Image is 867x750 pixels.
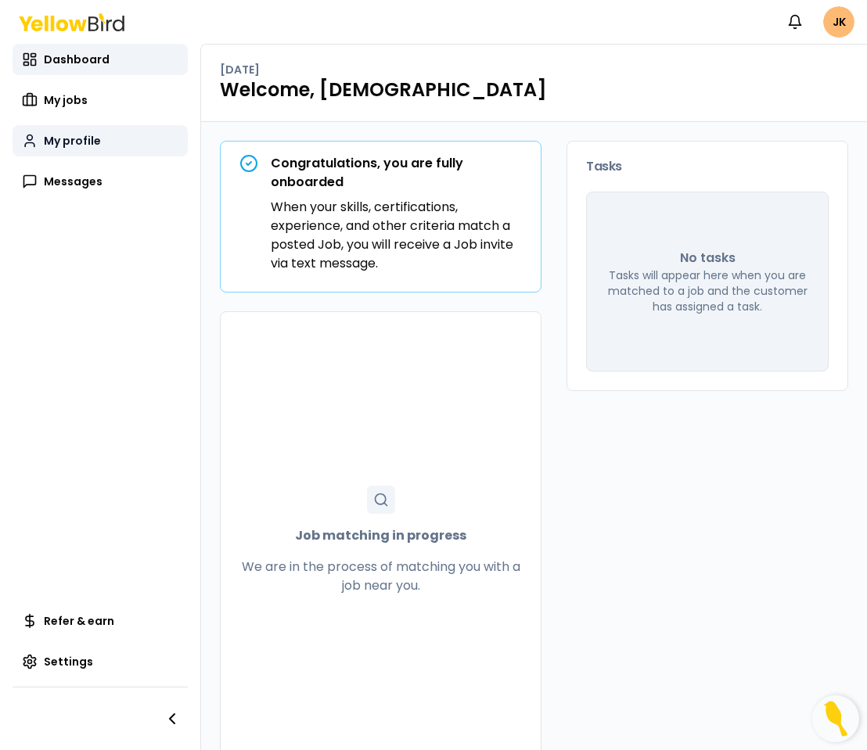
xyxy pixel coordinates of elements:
p: No tasks [680,249,736,267]
a: Refer & earn [13,605,188,637]
h3: Tasks [586,160,829,173]
p: When your skills, certifications, experience, and other criteria match a posted Job, you will rec... [271,198,522,273]
button: Open Resource Center [812,695,859,742]
a: My profile [13,125,188,156]
span: Settings [44,654,93,669]
a: Messages [13,166,188,197]
strong: Job matching in progress [295,526,466,545]
span: Messages [44,174,103,189]
strong: Congratulations, you are fully onboarded [271,154,463,191]
span: My jobs [44,92,88,108]
p: We are in the process of matching you with a job near you. [239,558,522,595]
h1: Welcome, [DEMOGRAPHIC_DATA] [220,77,848,102]
span: My profile [44,133,101,149]
p: [DATE] [220,62,260,77]
p: Tasks will appear here when you are matched to a job and the customer has assigned a task. [606,267,809,314]
a: Dashboard [13,44,188,75]
a: My jobs [13,84,188,116]
span: JK [823,6,854,38]
a: Settings [13,646,188,677]
span: Dashboard [44,52,110,67]
span: Refer & earn [44,613,114,629]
